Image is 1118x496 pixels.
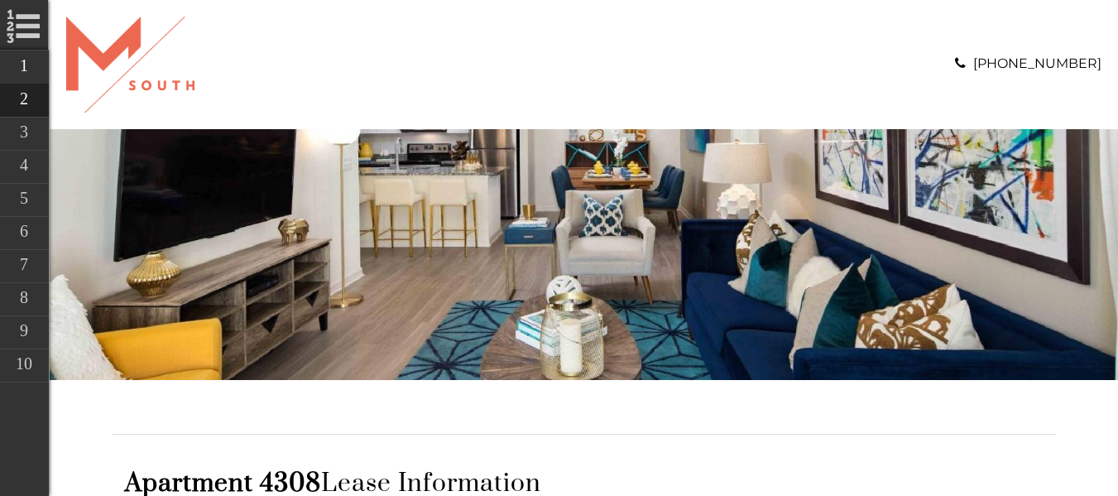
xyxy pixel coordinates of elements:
a: [PHONE_NUMBER] [973,55,1101,71]
img: A living room with a blue couch and a television on the wall. [50,129,1118,380]
div: banner [50,129,1118,380]
a: Logo [66,55,194,71]
img: A graphic with a red M and the word SOUTH. [66,17,194,113]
